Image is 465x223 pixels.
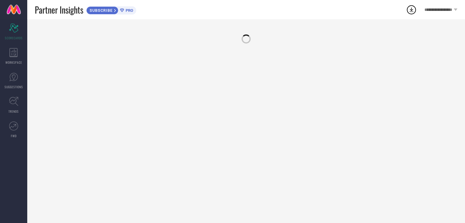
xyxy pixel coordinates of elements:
[87,8,114,13] span: SUBSCRIBE
[124,8,133,13] span: PRO
[35,4,83,16] span: Partner Insights
[5,85,23,89] span: SUGGESTIONS
[8,109,19,114] span: TRENDS
[86,5,136,15] a: SUBSCRIBEPRO
[11,134,17,138] span: FWD
[5,36,23,40] span: SCORECARDS
[5,60,22,65] span: WORKSPACE
[406,4,417,15] div: Open download list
